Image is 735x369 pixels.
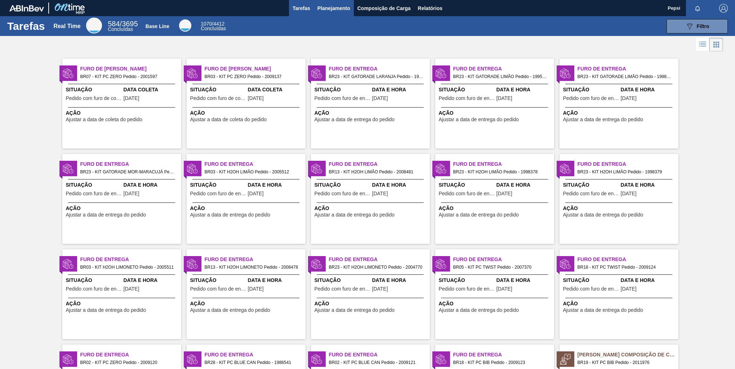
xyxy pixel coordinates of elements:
span: Pedido Aguardando Composição de Carga [578,351,678,359]
span: BR13 - KIT H2OH LIMÃO Pedido - 2008481 [329,168,424,176]
span: / 4412 [201,21,224,27]
span: BR02 - KIT PC ZERO Pedido - 2009120 [80,359,175,366]
span: Ajustar a data de entrega do pedido [190,212,271,218]
span: Situação [66,86,122,94]
span: Pedido com furo de entrega [315,96,370,101]
span: Ajustar a data de entrega do pedido [66,212,146,218]
span: Situação [439,277,495,284]
span: Furo de Entrega [80,160,181,168]
span: Data e Hora [496,181,552,189]
img: status [311,259,322,269]
span: Data e Hora [621,181,677,189]
span: BR23 - KIT H2OH LIMÃO Pedido - 1998379 [578,168,673,176]
span: Situação [190,277,246,284]
span: BR23 - KIT GATORADE LARANJA Pedido - 1998299 [329,73,424,81]
img: status [560,259,571,269]
span: 01/08/2025, [372,96,388,101]
img: status [63,68,73,79]
span: 01/08/2025, [621,191,637,196]
span: Pedido com furo de entrega [439,191,495,196]
span: Data Coleta [248,86,304,94]
span: Furo de Entrega [329,256,430,263]
span: Data e Hora [496,86,552,94]
img: status [436,354,446,365]
span: BR18 - KIT PC BIB Pedido - 2009123 [453,359,548,366]
span: Ação [439,205,552,212]
img: status [311,163,322,174]
h1: Tarefas [7,22,45,30]
span: Pedido com furo de entrega [439,286,495,292]
span: Furo de Entrega [453,160,554,168]
img: status [311,354,322,365]
div: Base Line [201,22,226,31]
span: BR03 - KIT H2OH LIMÃO Pedido - 2005512 [205,168,300,176]
span: 15/08/2025, [124,286,139,292]
span: BR23 - KIT H2OH LIMÃO Pedido - 1998378 [453,168,548,176]
span: Situação [563,181,619,189]
span: Data e Hora [372,277,428,284]
span: 10/08/2025, [372,286,388,292]
span: 04/08/2025 [124,96,139,101]
span: Data e Hora [124,277,179,284]
span: Situação [563,277,619,284]
span: Ajustar a data de entrega do pedido [315,307,395,313]
span: Furo de Coleta [80,65,181,73]
span: Furo de Entrega [329,65,430,73]
span: Situação [190,86,246,94]
span: Furo de Entrega [205,351,306,359]
button: Filtro [667,19,728,33]
span: 15/08/2025 [248,96,264,101]
span: Relatórios [418,4,442,13]
img: status [63,354,73,365]
div: Real Time [53,23,80,29]
div: Real Time [108,21,138,32]
span: BR28 - KIT PC BLUE CAN Pedido - 1986541 [205,359,300,366]
span: Data e Hora [621,277,677,284]
span: Ajustar a data de entrega do pedido [563,212,643,218]
span: Ajustar a data de entrega do pedido [190,307,271,313]
span: 15/08/2025, [496,286,512,292]
span: Ação [315,300,428,307]
span: 16/08/2025, [248,191,264,196]
span: Tarefas [293,4,310,13]
span: Furo de Entrega [453,351,554,359]
span: 1070 [201,21,212,27]
span: Pedido com furo de entrega [190,191,246,196]
img: status [311,68,322,79]
span: Concluídas [108,26,133,32]
img: status [63,259,73,269]
span: Data e Hora [248,277,304,284]
span: 15/08/2025, [248,286,264,292]
div: Real Time [86,18,102,33]
span: Furo de Entrega [578,160,678,168]
span: Situação [66,277,122,284]
span: Pedido com furo de entrega [66,191,122,196]
div: Visão em Cards [709,38,723,51]
div: Base Line [179,19,191,32]
span: Ajustar a data de coleta do pedido [190,117,267,122]
span: Situação [315,86,370,94]
span: Furo de Entrega [80,351,181,359]
span: Ajustar a data de entrega do pedido [66,307,146,313]
img: status [187,163,198,174]
span: BR19 - KIT PC BIB Pedido - 2011976 [578,359,673,366]
span: Ação [66,205,179,212]
img: TNhmsLtSVTkK8tSr43FrP2fwEKptu5GPRR3wAAAABJRU5ErkJggg== [9,5,44,12]
span: Ação [563,109,677,117]
span: Ajustar a data de coleta do pedido [66,117,143,122]
span: Ação [563,205,677,212]
img: status [436,259,446,269]
span: 01/08/2025, [621,96,637,101]
img: status [436,163,446,174]
span: Ajustar a data de entrega do pedido [563,307,643,313]
span: Furo de Entrega [578,256,678,263]
span: Ação [190,109,304,117]
span: Furo de Entrega [205,160,306,168]
span: Situação [315,277,370,284]
span: BR07 - KIT PC ZERO Pedido - 2001597 [80,73,175,81]
span: Ajustar a data de entrega do pedido [439,307,519,313]
span: Data e Hora [248,181,304,189]
span: BR03 - KIT PC ZERO Pedido - 2009137 [205,73,300,81]
span: Furo de Entrega [453,65,554,73]
span: Pedido com furo de entrega [190,286,246,292]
